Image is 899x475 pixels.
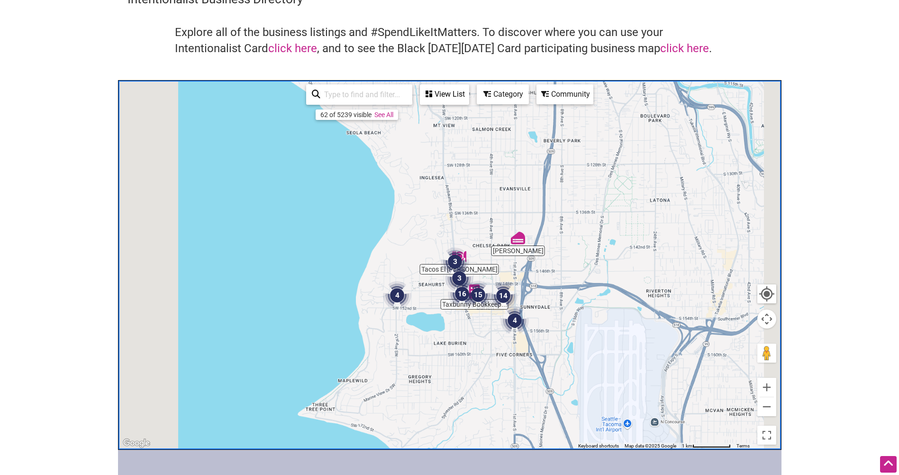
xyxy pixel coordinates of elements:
div: 16 [448,280,476,308]
button: Map Scale: 1 km per 77 pixels [679,443,734,449]
input: Type to find and filter... [320,85,407,104]
div: Filter by Community [536,84,593,104]
div: 3 [441,247,469,276]
a: Open this area in Google Maps (opens a new window) [121,437,152,449]
button: Keyboard shortcuts [578,443,619,449]
button: Drag Pegman onto the map to open Street View [757,344,776,363]
div: 62 of 5239 visible [320,111,372,119]
div: 4 [383,281,411,310]
a: Terms (opens in new tab) [736,443,750,448]
span: Map data ©2025 Google [625,443,676,448]
div: Filter by category [477,84,529,104]
a: click here [268,42,317,55]
button: Your Location [757,284,776,303]
img: Google [121,437,152,449]
h4: Explore all of the business listings and #SpendLikeItMatters. To discover where you can use your ... [175,25,725,56]
div: 3 [445,264,473,292]
a: See All [374,111,393,119]
button: Zoom in [757,378,776,397]
a: click here [660,42,709,55]
span: 1 km [682,443,692,448]
div: 15 [464,281,492,309]
div: Community [537,85,592,103]
div: See a list of the visible businesses [420,84,469,105]
div: 4 [500,306,529,335]
div: 14 [489,282,518,310]
button: Toggle fullscreen view [756,425,777,446]
div: Scroll Back to Top [880,456,897,473]
div: Antojitos Michalisco [511,231,525,245]
button: Map camera controls [757,310,776,329]
div: View List [421,85,468,103]
button: Zoom out [757,397,776,416]
div: Type to search and filter [306,84,412,105]
div: Category [478,85,528,103]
